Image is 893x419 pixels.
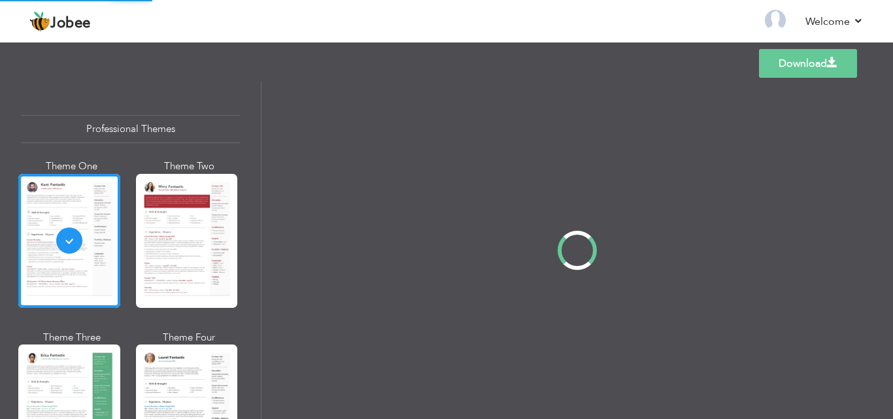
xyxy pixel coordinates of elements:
img: jobee.io [29,11,50,32]
a: Download [759,49,857,78]
span: Jobee [50,16,91,31]
img: Profile Img [765,10,786,31]
a: Welcome [805,14,864,29]
a: Jobee [29,11,91,32]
